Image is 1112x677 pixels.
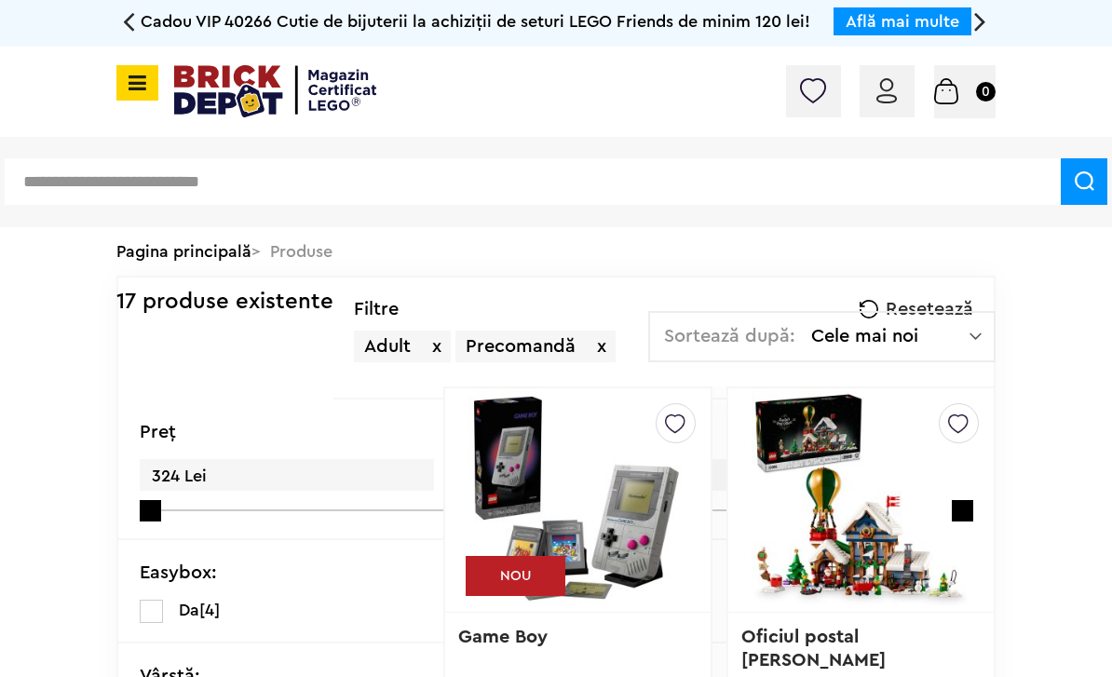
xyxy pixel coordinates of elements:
small: 0 [976,82,996,102]
span: 324 Lei [140,459,435,494]
span: Da [179,602,199,618]
div: > Produse [116,227,996,276]
p: Filtre [354,300,399,318]
p: Easybox: [140,563,217,582]
div: NOU [466,556,565,596]
span: Cadou VIP 40266 Cutie de bijuterii la achiziții de seturi LEGO Friends de minim 120 lei! [141,13,810,30]
span: Sortează după: [664,327,795,345]
span: x [597,337,606,356]
span: Resetează [886,300,973,318]
a: Game Boy [458,628,548,646]
a: Află mai multe [846,13,959,30]
img: Oficiul postal al lui Mos Craciun [752,370,970,630]
p: Preţ [140,423,176,441]
a: Pagina principală [116,243,251,260]
div: 17 produse existente [116,276,333,329]
span: Cele mai noi [811,327,970,345]
span: [4] [199,602,220,618]
img: Game Boy [468,370,687,630]
span: Precomandă [466,337,576,356]
span: x [432,337,441,356]
span: Adult [364,337,411,356]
